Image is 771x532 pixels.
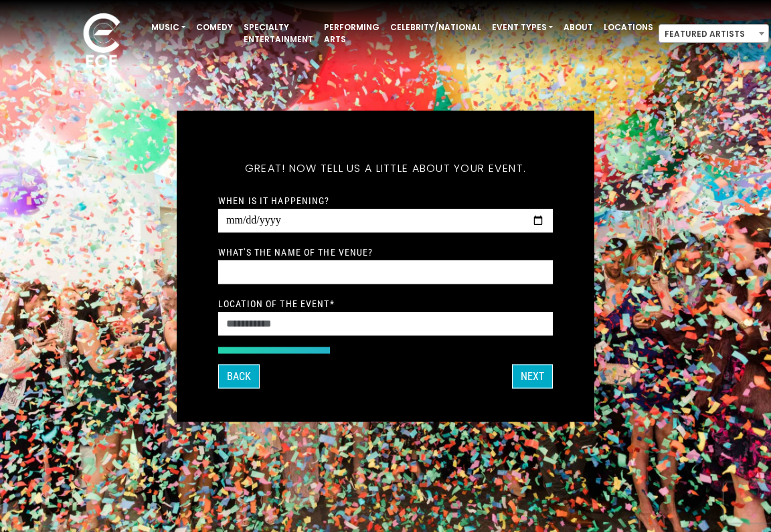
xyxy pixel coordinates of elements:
[191,16,238,39] a: Comedy
[512,364,553,388] button: Next
[146,16,191,39] a: Music
[659,25,768,43] span: Featured Artists
[319,16,385,51] a: Performing Arts
[218,246,373,258] label: What's the name of the venue?
[598,16,659,39] a: Locations
[218,297,335,309] label: Location of the event
[218,194,330,206] label: When is it happening?
[68,9,135,74] img: ece_new_logo_whitev2-1.png
[218,364,260,388] button: Back
[385,16,487,39] a: Celebrity/National
[218,144,553,192] h5: Great! Now tell us a little about your event.
[238,16,319,51] a: Specialty Entertainment
[659,24,769,43] span: Featured Artists
[558,16,598,39] a: About
[487,16,558,39] a: Event Types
